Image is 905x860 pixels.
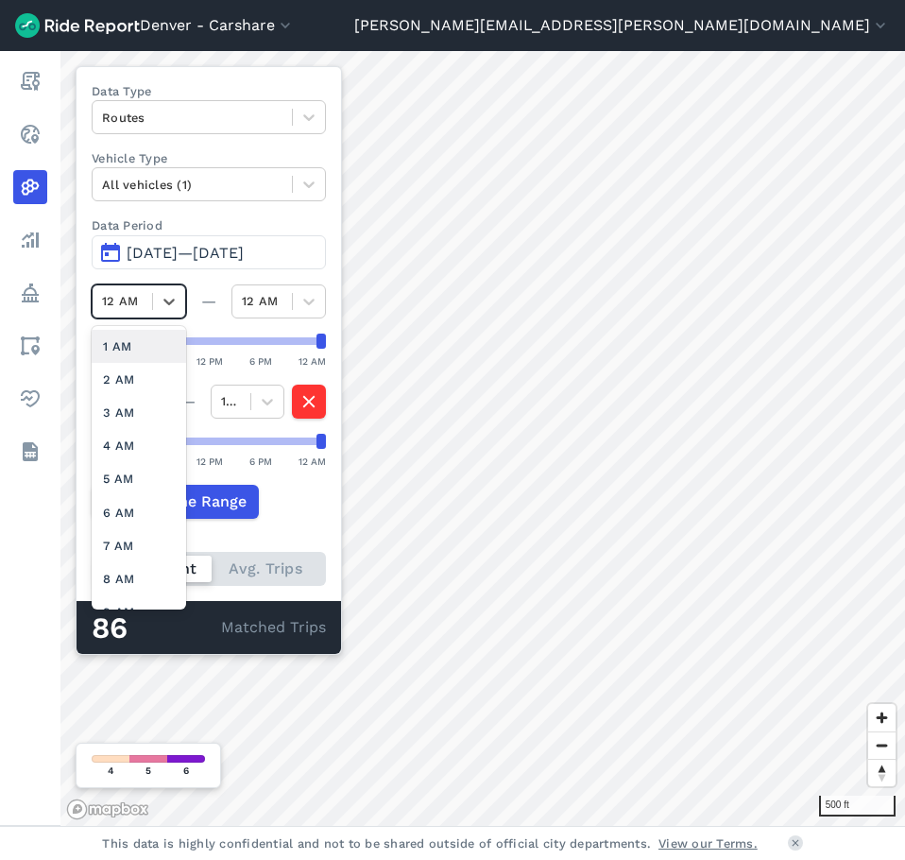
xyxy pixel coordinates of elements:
div: 8 AM [92,562,186,595]
a: Mapbox logo [66,799,149,820]
canvas: Map [60,51,905,826]
div: 1 AM [92,330,186,363]
a: Datasets [13,435,47,469]
div: 12 PM [196,353,223,370]
button: [DATE]—[DATE] [92,235,326,269]
label: Data Type [92,82,326,100]
a: Report [13,64,47,98]
div: 9 AM [92,595,186,628]
div: — [165,390,211,413]
div: 3 AM [92,396,186,429]
div: Count Type [92,534,326,552]
a: Health [13,382,47,416]
div: 86 [92,616,221,641]
button: [PERSON_NAME][EMAIL_ADDRESS][PERSON_NAME][DOMAIN_NAME] [354,14,890,37]
a: Realtime [13,117,47,151]
a: Areas [13,329,47,363]
label: Vehicle Type [92,149,326,167]
button: Zoom out [868,731,896,759]
div: 12 AM [299,453,326,470]
span: Add Time Range [127,490,247,513]
div: — [186,290,231,313]
img: Ride Report [15,13,140,38]
a: Heatmaps [13,170,47,204]
a: Analyze [13,223,47,257]
div: 6 PM [249,353,272,370]
div: 500 ft [819,796,896,817]
div: 7 AM [92,529,186,562]
label: Data Period [92,216,326,234]
div: 12 AM [299,353,326,370]
div: 2 AM [92,363,186,396]
span: [DATE]—[DATE] [127,244,244,262]
button: Zoom in [868,704,896,731]
div: 6 PM [249,453,272,470]
div: 12 PM [196,453,223,470]
a: Policy [13,276,47,310]
div: 4 AM [92,429,186,462]
a: View our Terms. [658,834,758,852]
button: Denver - Carshare [140,14,295,37]
div: Matched Trips [77,601,341,654]
div: 5 AM [92,462,186,495]
button: Reset bearing to north [868,759,896,786]
div: 6 AM [92,496,186,529]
